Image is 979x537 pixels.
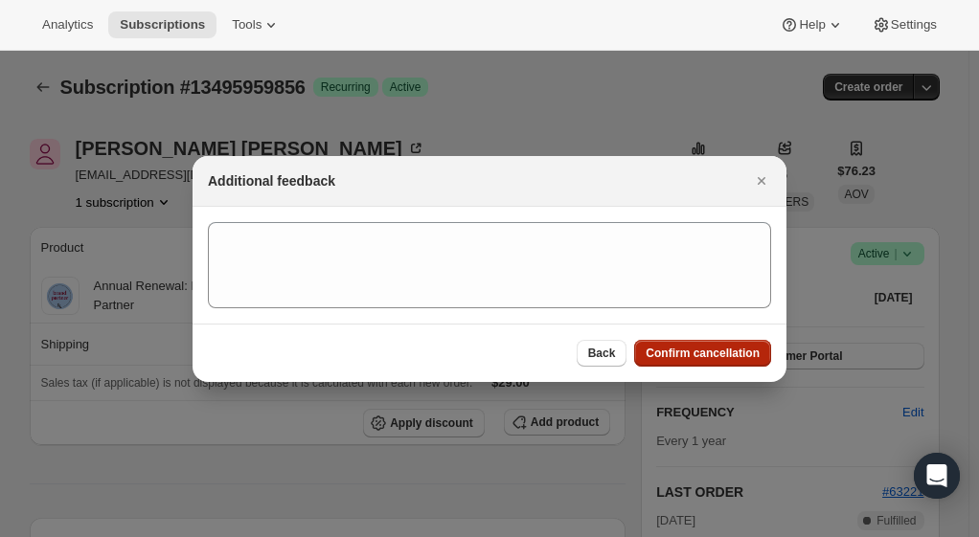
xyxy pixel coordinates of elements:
[577,340,627,367] button: Back
[220,11,292,38] button: Tools
[108,11,216,38] button: Subscriptions
[646,346,760,361] span: Confirm cancellation
[914,453,960,499] div: Open Intercom Messenger
[42,17,93,33] span: Analytics
[31,11,104,38] button: Analytics
[748,168,775,194] button: Close
[634,340,771,367] button: Confirm cancellation
[891,17,937,33] span: Settings
[799,17,825,33] span: Help
[588,346,616,361] span: Back
[232,17,262,33] span: Tools
[120,17,205,33] span: Subscriptions
[208,171,335,190] h2: Additional feedback
[860,11,948,38] button: Settings
[768,11,855,38] button: Help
